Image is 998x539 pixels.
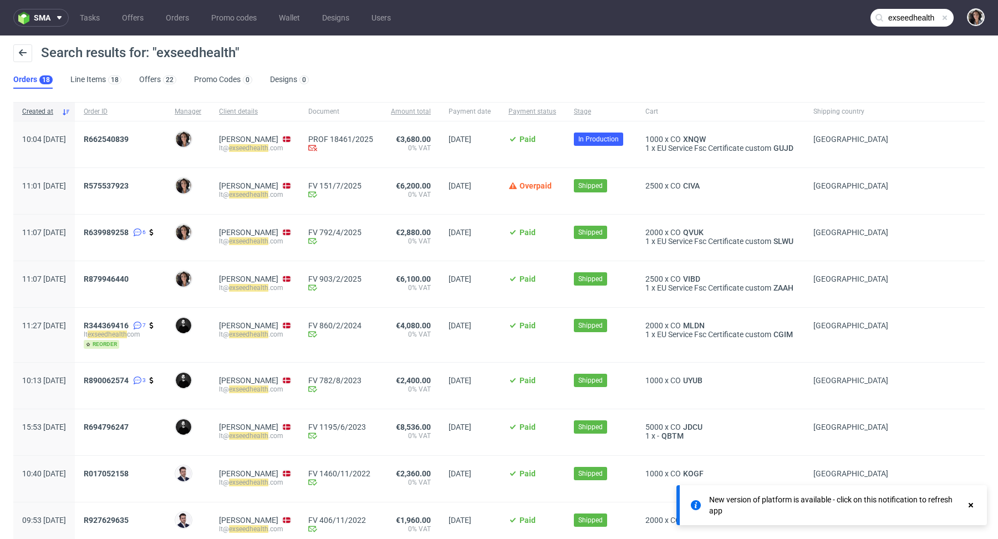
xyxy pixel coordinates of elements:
[391,237,431,246] span: 0% VAT
[246,76,249,84] div: 0
[578,181,603,191] span: Shipped
[645,107,796,116] span: Cart
[176,318,191,333] img: Grudzień Adrian
[219,423,278,431] a: [PERSON_NAME]
[657,283,771,292] span: EU Service Fsc Certificate custom
[681,181,702,190] a: CIVA
[645,469,663,478] span: 1000
[391,431,431,440] span: 0% VAT
[41,45,240,60] span: Search results for: "exseedhealth"
[520,228,536,237] span: Paid
[219,274,278,283] a: [PERSON_NAME]
[84,181,129,190] span: R575537923
[22,274,66,283] span: 11:07 [DATE]
[670,321,681,330] span: CO
[396,321,431,330] span: €4,080.00
[578,469,603,479] span: Shipped
[645,321,663,330] span: 2000
[968,9,984,25] img: Moreno Martinez Cristina
[22,423,66,431] span: 15:53 [DATE]
[302,76,306,84] div: 0
[645,283,650,292] span: 1
[219,144,291,152] div: lt@ .com
[176,466,191,481] img: Antoni Jakubowski
[84,469,129,478] span: R017052158
[645,144,650,152] span: 1
[681,135,708,144] span: XNQW
[645,181,663,190] span: 2500
[449,228,471,237] span: [DATE]
[34,14,50,22] span: sma
[22,181,66,190] span: 11:01 [DATE]
[308,181,373,190] a: FV 151/7/2025
[308,516,373,525] a: FV 406/11/2022
[681,469,706,478] a: KOGF
[194,71,252,89] a: Promo Codes0
[229,284,268,292] mark: exseedhealth
[219,107,291,116] span: Client details
[13,9,69,27] button: sma
[645,135,663,144] span: 1000
[396,469,431,478] span: €2,360.00
[229,479,268,486] mark: exseedhealth
[115,9,150,27] a: Offers
[229,525,268,533] mark: exseedhealth
[176,225,191,240] img: Moreno Martinez Cristina
[771,283,796,292] span: ZAAH
[657,431,659,440] span: -
[84,321,131,330] a: R344369416
[449,107,491,116] span: Payment date
[645,237,796,246] div: x
[229,191,268,199] mark: exseedhealth
[84,107,157,116] span: Order ID
[84,469,131,478] a: R017052158
[813,107,888,116] span: Shipping country
[84,330,157,339] span: lt com
[176,373,191,388] img: Grudzień Adrian
[219,283,291,292] div: lt@ .com
[771,330,795,339] a: CGIM
[84,423,129,431] span: R694796247
[396,181,431,190] span: €6,200.00
[308,107,373,116] span: Document
[166,76,174,84] div: 22
[159,9,196,27] a: Orders
[645,228,663,237] span: 2000
[670,135,681,144] span: CO
[520,135,536,144] span: Paid
[131,321,146,330] a: 7
[84,340,119,349] span: reorder
[131,376,146,385] a: 3
[771,144,796,152] span: GUJD
[391,107,431,116] span: Amount total
[657,237,771,246] span: EU Service Fsc Certificate custom
[520,469,536,478] span: Paid
[681,423,705,431] span: JDCU
[645,330,650,339] span: 1
[578,515,603,525] span: Shipped
[670,274,681,283] span: CO
[22,107,57,116] span: Created at
[520,274,536,283] span: Paid
[84,423,131,431] a: R694796247
[308,469,373,478] a: FV 1460/11/2022
[391,190,431,199] span: 0% VAT
[176,512,191,528] img: Antoni Jakubowski
[578,274,603,284] span: Shipped
[645,431,796,440] div: x
[645,516,796,525] div: x
[681,274,702,283] a: VIBD
[645,181,796,190] div: x
[391,144,431,152] span: 0% VAT
[574,107,628,116] span: Stage
[645,274,796,283] div: x
[42,76,50,84] div: 18
[813,423,888,431] span: [GEOGRAPHIC_DATA]
[22,135,66,144] span: 10:04 [DATE]
[365,9,398,27] a: Users
[813,228,888,237] span: [GEOGRAPHIC_DATA]
[520,423,536,431] span: Paid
